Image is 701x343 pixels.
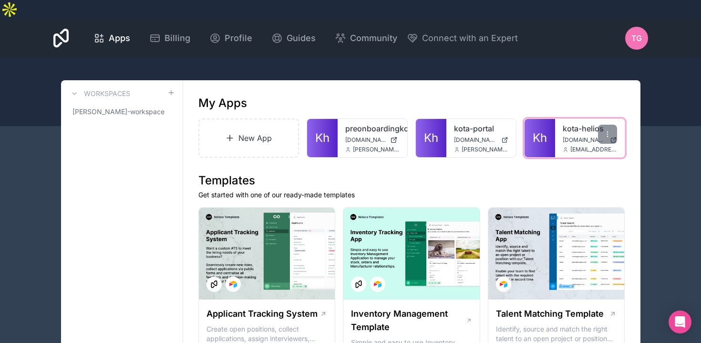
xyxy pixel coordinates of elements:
h1: Applicant Tracking System [206,307,318,321]
a: [DOMAIN_NAME] [563,136,617,144]
span: [PERSON_NAME][EMAIL_ADDRESS][DOMAIN_NAME] [353,146,400,153]
h1: Inventory Management Template [351,307,465,334]
span: Kh [315,130,330,146]
span: [PERSON_NAME]-workspace [72,107,165,117]
span: [PERSON_NAME][EMAIL_ADDRESS][DOMAIN_NAME] [462,146,508,153]
a: [DOMAIN_NAME] [454,136,508,144]
a: Community [327,28,405,49]
span: [EMAIL_ADDRESS][DOMAIN_NAME] [570,146,617,153]
img: Airtable Logo [374,280,381,288]
a: preonboardingkotahub [345,123,400,134]
a: Kh [416,119,446,157]
p: Get started with one of our ready-made templates [198,190,625,200]
h1: My Apps [198,96,247,111]
span: Guides [287,32,316,45]
a: [PERSON_NAME]-workspace [69,103,175,120]
span: [DOMAIN_NAME] [563,136,606,144]
a: Guides [264,28,323,49]
h1: Talent Matching Template [496,307,604,321]
div: Open Intercom Messenger [669,311,691,333]
span: Profile [225,32,252,45]
span: Community [350,32,397,45]
a: Profile [202,28,260,49]
h1: Templates [198,173,625,188]
span: TG [631,32,642,44]
span: [DOMAIN_NAME] [345,136,386,144]
a: Workspaces [69,88,130,99]
a: kota-helios [563,123,617,134]
a: [DOMAIN_NAME] [345,136,400,144]
img: Airtable Logo [229,280,237,288]
a: New App [198,118,299,158]
a: Billing [142,28,198,49]
span: Apps [109,32,130,45]
a: kota-portal [454,123,508,134]
span: [DOMAIN_NAME] [454,136,497,144]
span: Kh [533,130,547,146]
img: Airtable Logo [500,280,507,288]
a: Kh [307,119,338,157]
button: Connect with an Expert [407,32,518,45]
h3: Workspaces [84,89,130,98]
span: Kh [424,130,438,146]
span: Connect with an Expert [422,32,518,45]
span: Billing [165,32,190,45]
a: Apps [86,28,138,49]
a: Kh [525,119,555,157]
